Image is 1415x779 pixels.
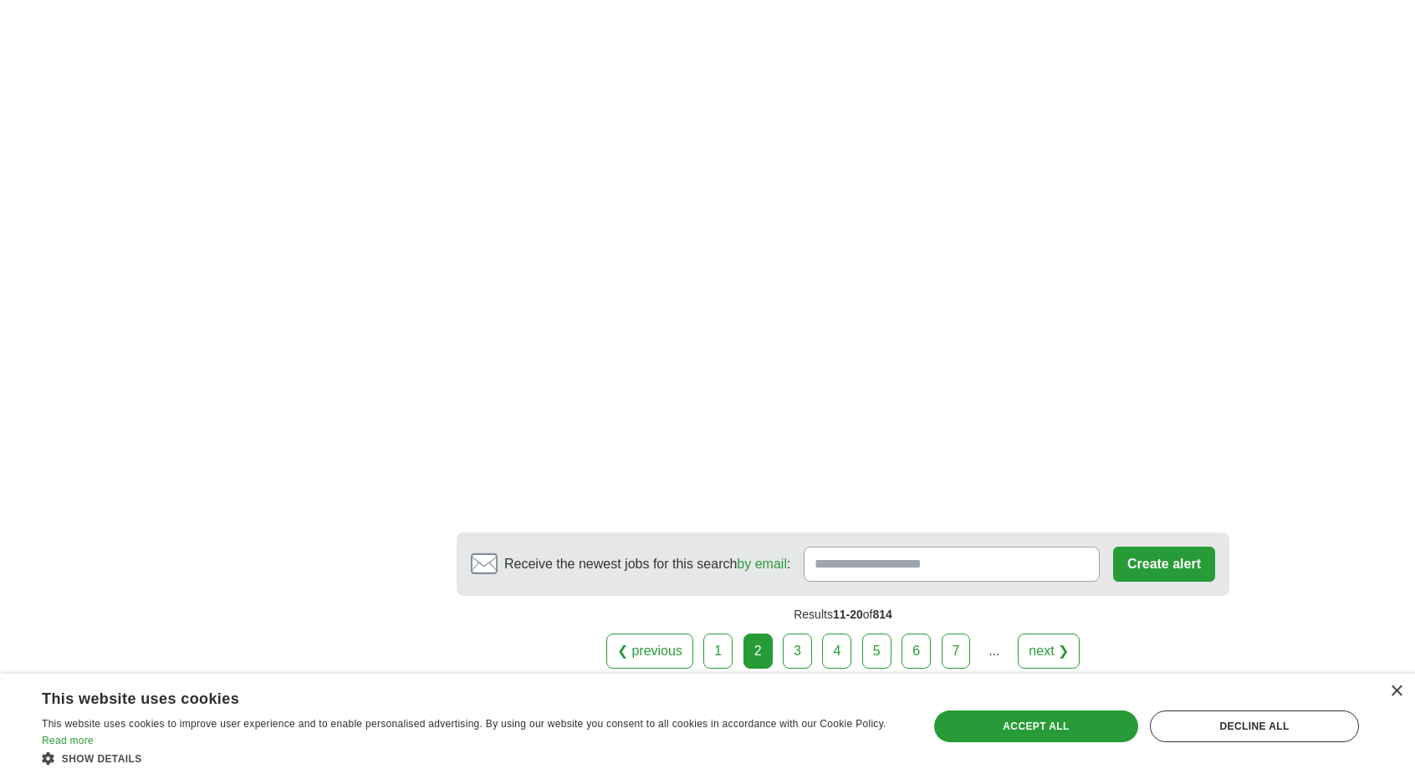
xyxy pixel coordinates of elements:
[703,634,733,669] a: 1
[978,634,1011,668] div: ...
[783,634,812,669] a: 3
[457,596,1229,634] div: Results of
[606,634,693,669] a: ❮ previous
[934,710,1138,742] div: Accept all
[902,634,931,669] a: 6
[1390,685,1402,698] div: Close
[1018,634,1080,669] a: next ❯
[833,608,863,621] span: 11-20
[862,634,891,669] a: 5
[1113,547,1215,582] button: Create alert
[42,735,94,746] a: Read more, opens a new window
[743,634,773,669] div: 2
[1150,710,1359,742] div: Decline all
[62,753,142,765] span: Show details
[737,557,787,571] a: by email
[42,718,886,730] span: This website uses cookies to improve user experience and to enable personalised advertising. By u...
[942,634,971,669] a: 7
[504,554,790,574] span: Receive the newest jobs for this search :
[872,608,891,621] span: 814
[42,750,902,766] div: Show details
[822,634,851,669] a: 4
[42,684,860,709] div: This website uses cookies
